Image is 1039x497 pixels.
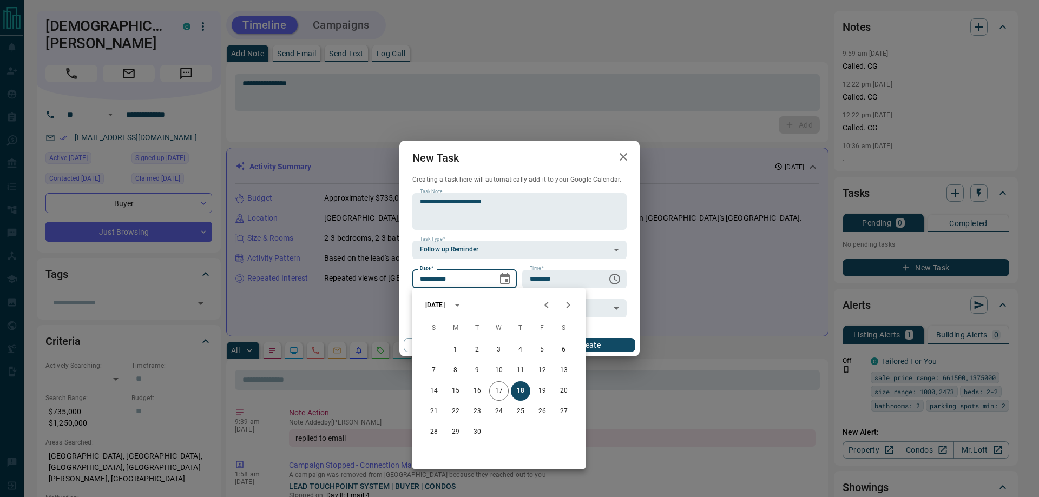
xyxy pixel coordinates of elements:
[489,340,509,360] button: 3
[446,381,465,401] button: 15
[532,381,552,401] button: 19
[557,294,579,316] button: Next month
[446,361,465,380] button: 8
[532,317,552,339] span: Friday
[446,317,465,339] span: Monday
[536,294,557,316] button: Previous month
[424,402,444,421] button: 21
[554,317,574,339] span: Saturday
[424,381,444,401] button: 14
[468,361,487,380] button: 9
[554,361,574,380] button: 13
[511,402,530,421] button: 25
[489,381,509,401] button: 17
[530,265,544,272] label: Time
[494,268,516,290] button: Choose date, selected date is Sep 18, 2025
[511,340,530,360] button: 4
[543,338,635,352] button: Create
[532,361,552,380] button: 12
[446,402,465,421] button: 22
[412,241,627,259] div: Follow up Reminder
[468,340,487,360] button: 2
[420,188,442,195] label: Task Note
[489,317,509,339] span: Wednesday
[511,381,530,401] button: 18
[412,175,627,184] p: Creating a task here will automatically add it to your Google Calendar.
[446,422,465,442] button: 29
[420,265,433,272] label: Date
[399,141,472,175] h2: New Task
[468,381,487,401] button: 16
[424,422,444,442] button: 28
[468,317,487,339] span: Tuesday
[604,268,626,290] button: Choose time, selected time is 6:00 AM
[532,402,552,421] button: 26
[489,402,509,421] button: 24
[489,361,509,380] button: 10
[468,402,487,421] button: 23
[446,340,465,360] button: 1
[424,361,444,380] button: 7
[448,296,466,314] button: calendar view is open, switch to year view
[425,300,445,310] div: [DATE]
[554,381,574,401] button: 20
[532,340,552,360] button: 5
[554,340,574,360] button: 6
[404,338,496,352] button: Cancel
[554,402,574,421] button: 27
[511,361,530,380] button: 11
[424,317,444,339] span: Sunday
[511,317,530,339] span: Thursday
[468,422,487,442] button: 30
[420,236,445,243] label: Task Type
